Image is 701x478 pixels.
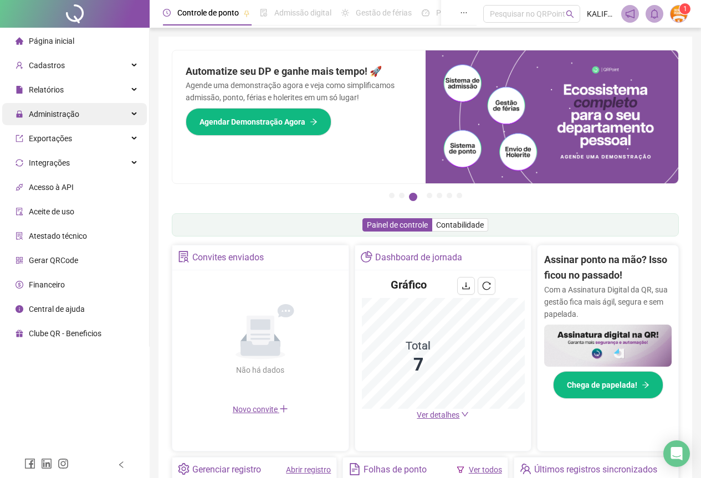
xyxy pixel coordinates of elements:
h2: Assinar ponto na mão? Isso ficou no passado! [544,252,672,284]
span: arrow-right [310,118,318,126]
span: instagram [58,458,69,469]
span: filter [457,466,464,474]
span: dashboard [422,9,429,17]
span: Aceite de uso [29,207,74,216]
span: dollar [16,281,23,289]
span: Gestão de férias [356,8,412,17]
span: left [117,461,125,469]
span: ellipsis [460,9,468,17]
span: Central de ajuda [29,305,85,313]
span: solution [178,251,190,263]
span: team [520,463,531,475]
span: reload [482,281,491,290]
span: info-circle [16,305,23,313]
span: facebook [24,458,35,469]
span: file-done [260,9,268,17]
span: notification [625,9,635,19]
span: Painel do DP [436,8,479,17]
span: down [461,410,469,418]
span: Novo convite [233,405,288,414]
span: download [462,281,470,290]
span: Controle de ponto [177,8,239,17]
span: Agendar Demonstração Agora [199,116,305,128]
span: Clube QR - Beneficios [29,329,101,338]
img: 73852 [671,6,687,22]
sup: Atualize o seu contato no menu Meus Dados [679,3,690,14]
span: Chega de papelada! [567,379,637,391]
span: file [16,86,23,94]
button: Agendar Demonstração Agora [186,108,331,136]
h4: Gráfico [391,277,427,292]
span: Administração [29,110,79,119]
button: 1 [389,193,395,198]
span: audit [16,208,23,215]
span: plus [279,404,288,413]
button: 4 [427,193,432,198]
button: 5 [437,193,442,198]
p: Agende uma demonstração agora e veja como simplificamos admissão, ponto, férias e holerites em um... [186,79,412,104]
span: pushpin [243,10,250,17]
span: clock-circle [163,9,171,17]
span: Página inicial [29,37,74,45]
span: Acesso à API [29,183,74,192]
span: api [16,183,23,191]
span: solution [16,232,23,240]
a: Abrir registro [286,465,331,474]
span: Cadastros [29,61,65,70]
span: 1 [683,5,687,13]
span: Gerar QRCode [29,256,78,265]
div: Não há dados [209,364,311,376]
span: Integrações [29,158,70,167]
span: setting [178,463,190,475]
button: Chega de papelada! [553,371,663,399]
span: Atestado técnico [29,232,87,240]
h2: Automatize seu DP e ganhe mais tempo! 🚀 [186,64,412,79]
span: sun [341,9,349,17]
div: Dashboard de jornada [375,248,462,267]
span: Exportações [29,134,72,143]
img: banner%2Fd57e337e-a0d3-4837-9615-f134fc33a8e6.png [426,50,679,183]
button: 2 [399,193,405,198]
span: export [16,135,23,142]
span: sync [16,159,23,167]
span: user-add [16,61,23,69]
span: Relatórios [29,85,64,94]
p: Com a Assinatura Digital da QR, sua gestão fica mais ágil, segura e sem papelada. [544,284,672,320]
button: 6 [447,193,452,198]
span: pie-chart [361,251,372,263]
img: banner%2F02c71560-61a6-44d4-94b9-c8ab97240462.png [544,325,672,367]
span: search [566,10,574,18]
div: Open Intercom Messenger [663,440,690,467]
span: Contabilidade [436,220,484,229]
button: 7 [457,193,462,198]
span: Painel de controle [367,220,428,229]
span: home [16,37,23,45]
span: gift [16,330,23,337]
span: bell [649,9,659,19]
span: linkedin [41,458,52,469]
span: arrow-right [642,381,649,389]
span: lock [16,110,23,118]
span: Financeiro [29,280,65,289]
span: qrcode [16,256,23,264]
span: Ver detalhes [417,410,459,419]
a: Ver detalhes down [417,410,469,419]
button: 3 [409,193,417,201]
span: KALIFAS [587,8,615,20]
span: Admissão digital [274,8,331,17]
a: Ver todos [469,465,502,474]
div: Convites enviados [192,248,264,267]
span: file-text [349,463,360,475]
